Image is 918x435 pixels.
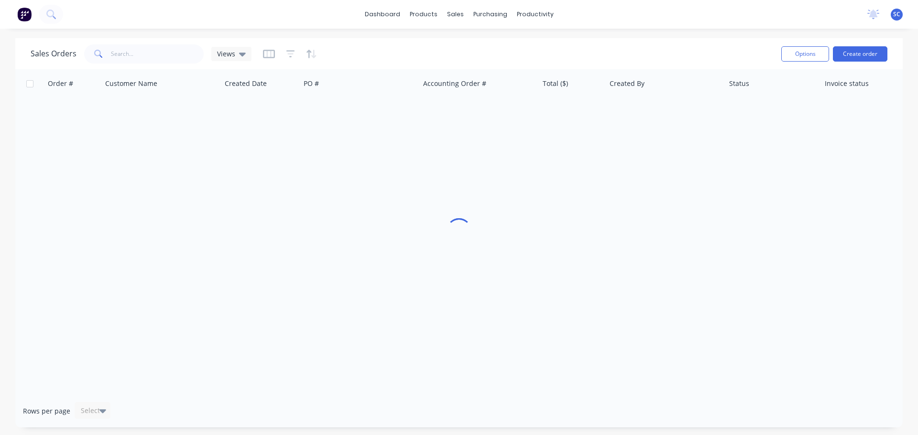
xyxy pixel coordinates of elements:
span: Views [217,49,235,59]
div: Status [729,79,749,88]
div: products [405,7,442,21]
div: Total ($) [543,79,568,88]
div: Created By [610,79,645,88]
button: Create order [833,46,887,62]
div: Customer Name [105,79,157,88]
div: Select... [81,406,106,415]
div: productivity [512,7,558,21]
div: PO # [304,79,319,88]
div: purchasing [469,7,512,21]
div: sales [442,7,469,21]
img: Factory [17,7,32,21]
div: Created Date [225,79,267,88]
div: Invoice status [825,79,869,88]
h1: Sales Orders [31,49,76,58]
div: Order # [48,79,73,88]
input: Search... [111,44,204,64]
button: Options [781,46,829,62]
span: Rows per page [23,406,70,416]
a: dashboard [360,7,405,21]
span: SC [893,10,900,19]
div: Accounting Order # [423,79,486,88]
